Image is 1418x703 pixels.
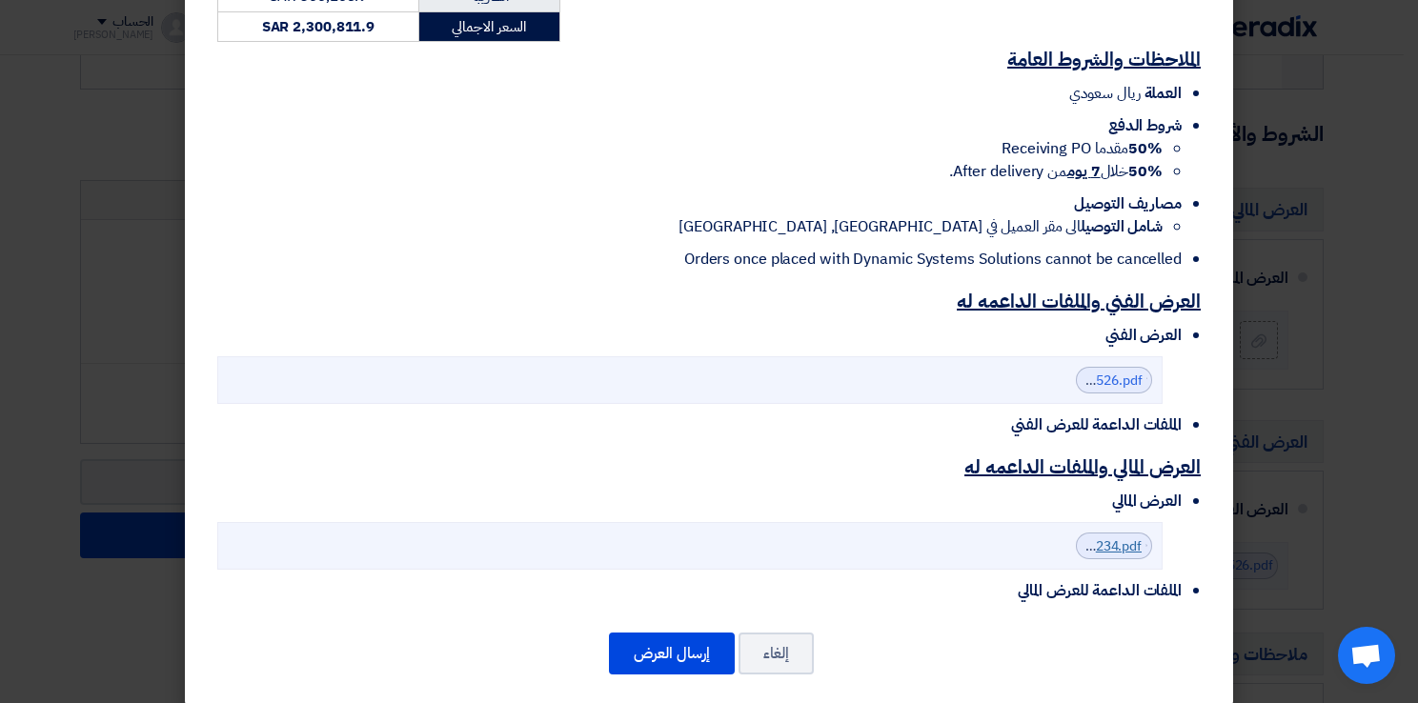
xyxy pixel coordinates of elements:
span: العرض المالي [1112,490,1182,512]
td: السعر الاجمالي [418,11,559,42]
span: العملة [1145,82,1182,105]
button: إلغاء [739,633,814,674]
strong: SAR 2,300,811.9 [262,16,375,37]
button: إرسال العرض [609,633,735,674]
li: Orders once placed with Dynamic Systems Solutions cannot be cancelled [217,248,1182,271]
span: الملفات الداعمة للعرض المالي [1018,579,1182,602]
span: مصاريف التوصيل [1074,192,1182,215]
a: Open chat [1338,627,1395,684]
span: العرض الفني [1105,324,1182,347]
span: ريال سعودي [1069,82,1141,105]
u: العرض المالي والملفات الداعمه له [964,452,1201,481]
li: الى مقر العميل في [GEOGRAPHIC_DATA], [GEOGRAPHIC_DATA] [217,215,1163,238]
u: العرض الفني والملفات الداعمه له [957,287,1201,315]
strong: شامل التوصيل [1081,215,1163,238]
u: الملاحظات والشروط العامة [1007,45,1201,73]
span: الملفات الداعمة للعرض الفني [1011,413,1182,436]
span: شروط الدفع [1108,114,1182,137]
strong: 50% [1128,160,1163,183]
u: 7 يوم [1067,160,1101,183]
span: خلال من After delivery. [949,160,1163,183]
span: مقدما Receiving PO [1002,137,1163,160]
strong: 50% [1128,137,1163,160]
